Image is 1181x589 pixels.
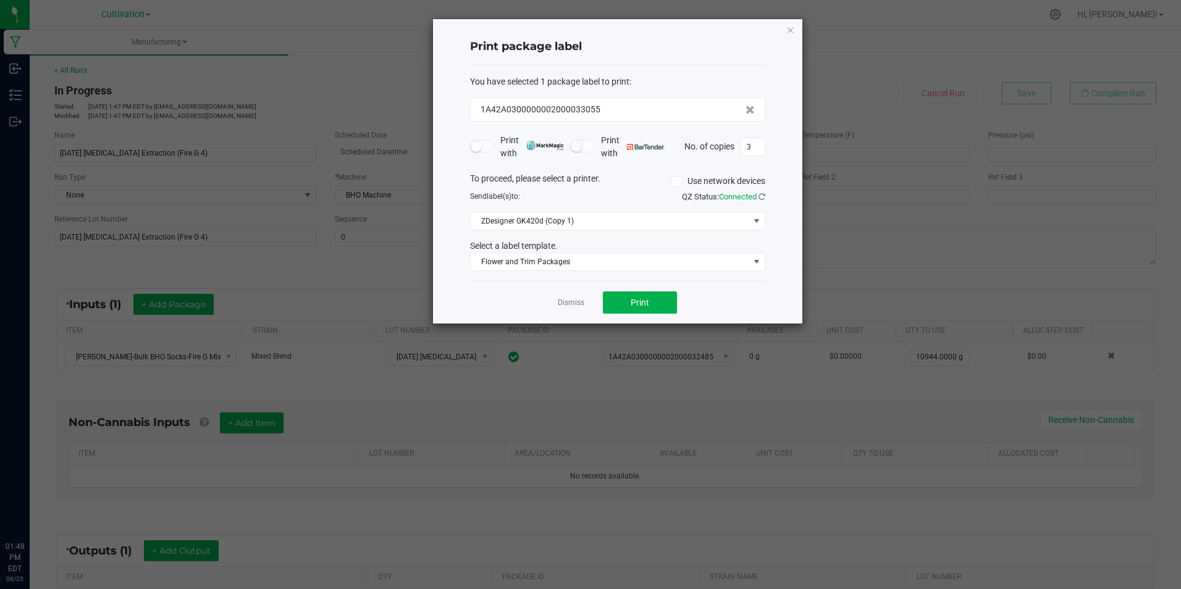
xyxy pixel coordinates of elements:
button: Print [603,291,677,314]
span: label(s) [487,192,511,201]
div: To proceed, please select a printer. [461,172,775,191]
span: You have selected 1 package label to print [470,77,629,86]
div: : [470,75,765,88]
span: Send to: [470,192,520,201]
span: Print with [601,134,665,160]
h4: Print package label [470,39,765,55]
span: Print [631,298,649,307]
span: Flower and Trim Packages [471,253,749,270]
div: Select a label template. [461,240,775,253]
a: Dismiss [558,298,584,308]
span: 1A42A0300000002000033055 [481,103,600,116]
span: Print with [500,134,564,160]
img: mark_magic_cybra.png [526,141,564,150]
label: Use network devices [671,175,765,188]
iframe: Resource center [12,490,49,527]
span: ZDesigner GK420d (Copy 1) [471,212,749,230]
span: Connected [719,192,757,201]
img: bartender.png [627,144,665,150]
iframe: Resource center unread badge [36,488,51,503]
span: No. of copies [684,141,734,151]
span: QZ Status: [682,192,765,201]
